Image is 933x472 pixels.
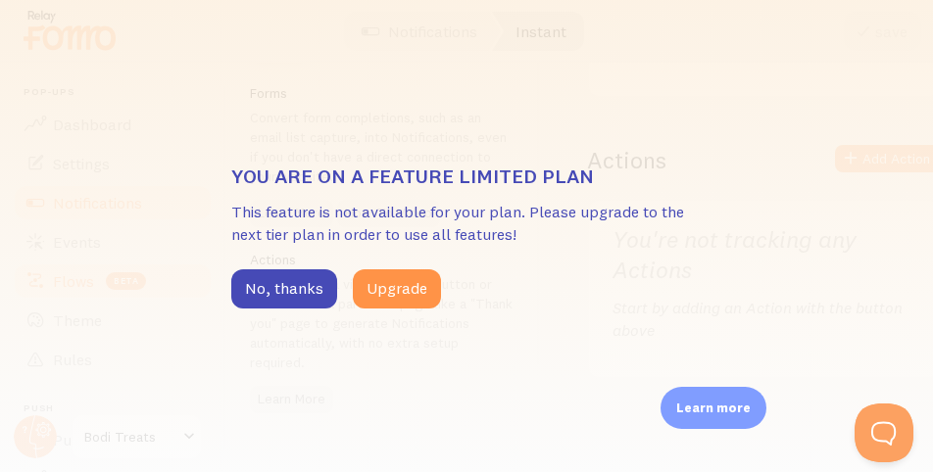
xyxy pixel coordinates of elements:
[676,399,751,417] p: Learn more
[353,269,441,308] button: Upgrade
[855,403,913,462] iframe: Help Scout Beacon - Open
[231,269,337,308] button: No, thanks
[231,164,702,189] h3: You are on a feature limited plan
[661,387,766,429] div: Learn more
[231,201,702,246] p: This feature is not available for your plan. Please upgrade to the next tier plan in order to use...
